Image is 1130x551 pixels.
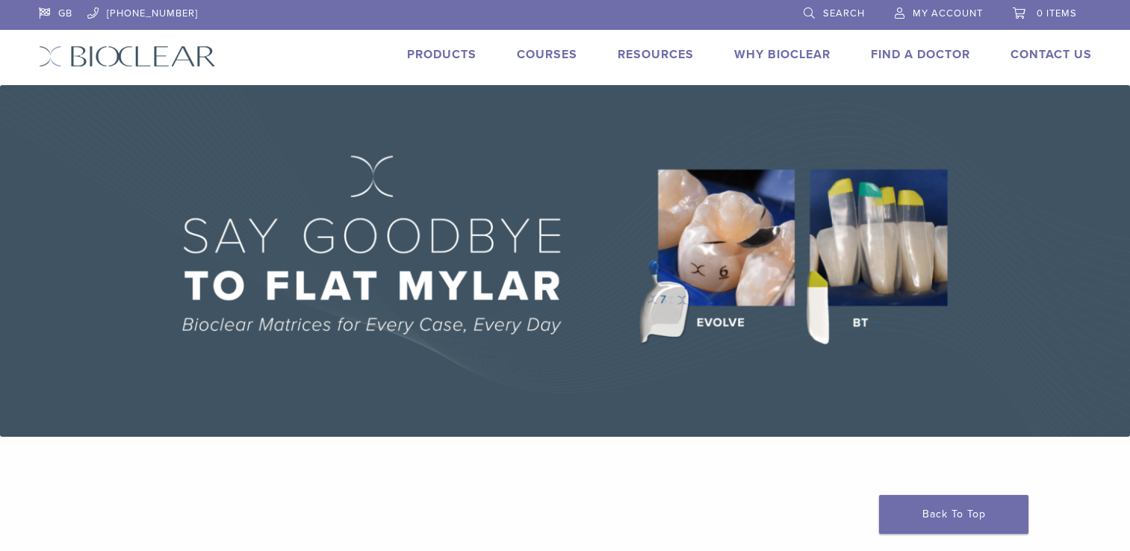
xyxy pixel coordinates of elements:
[879,495,1028,534] a: Back To Top
[618,47,694,62] a: Resources
[871,47,970,62] a: Find A Doctor
[1011,47,1092,62] a: Contact Us
[407,47,476,62] a: Products
[1037,7,1077,19] span: 0 items
[913,7,983,19] span: My Account
[823,7,865,19] span: Search
[517,47,577,62] a: Courses
[39,46,216,67] img: Bioclear
[734,47,831,62] a: Why Bioclear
